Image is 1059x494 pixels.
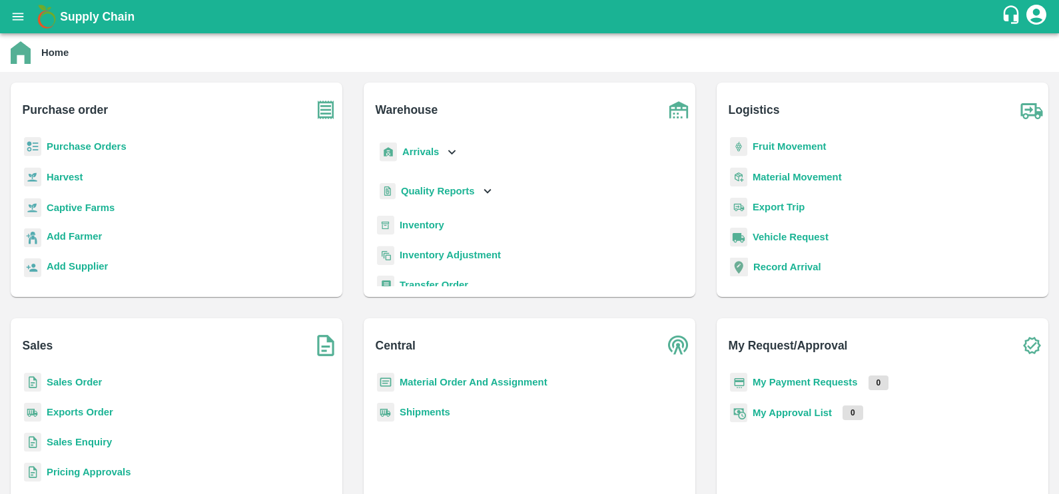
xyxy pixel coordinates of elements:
img: sales [24,463,41,482]
b: My Request/Approval [729,336,848,355]
img: vehicle [730,228,747,247]
a: Vehicle Request [753,232,829,242]
b: Add Farmer [47,231,102,242]
img: logo [33,3,60,30]
div: Quality Reports [377,178,495,205]
img: inventory [377,246,394,265]
b: Purchase order [23,101,108,119]
p: 0 [843,405,863,420]
img: home [11,41,31,64]
a: Add Farmer [47,229,102,247]
img: sales [24,373,41,392]
b: Central [376,336,416,355]
img: approval [730,403,747,423]
div: account of current user [1024,3,1048,31]
img: truck [1015,93,1048,126]
img: reciept [24,137,41,156]
img: purchase [309,93,342,126]
img: whTransfer [377,276,394,295]
a: Inventory [400,220,444,230]
b: Quality Reports [401,186,475,196]
img: sales [24,433,41,452]
img: supplier [24,258,41,278]
a: Pricing Approvals [47,467,131,477]
img: farmer [24,228,41,248]
img: warehouse [662,93,695,126]
p: 0 [869,375,889,390]
button: open drawer [3,1,33,32]
a: Sales Enquiry [47,437,112,447]
img: harvest [24,198,41,218]
a: My Approval List [753,407,832,418]
b: Arrivals [402,146,439,157]
img: fruit [730,137,747,156]
img: recordArrival [730,258,748,276]
b: Home [41,47,69,58]
a: Supply Chain [60,7,1001,26]
a: Captive Farms [47,202,115,213]
img: delivery [730,198,747,217]
img: soSales [309,329,342,362]
a: Add Supplier [47,259,108,277]
img: whArrival [380,142,397,162]
a: Inventory Adjustment [400,250,501,260]
a: Shipments [400,407,450,417]
img: shipments [377,403,394,422]
a: Record Arrival [753,262,821,272]
a: Material Order And Assignment [400,377,547,387]
a: Fruit Movement [753,141,827,152]
a: Transfer Order [400,280,468,290]
b: Logistics [729,101,780,119]
img: material [730,167,747,187]
a: Exports Order [47,407,113,417]
a: Purchase Orders [47,141,127,152]
a: Harvest [47,172,83,182]
img: central [662,329,695,362]
img: whInventory [377,216,394,235]
img: shipments [24,403,41,422]
img: centralMaterial [377,373,394,392]
a: Material Movement [753,172,842,182]
div: customer-support [1001,5,1024,29]
img: harvest [24,167,41,187]
a: Export Trip [753,202,805,212]
img: payment [730,373,747,392]
div: Arrivals [377,137,460,167]
b: Warehouse [376,101,438,119]
img: check [1015,329,1048,362]
a: My Payment Requests [753,377,858,387]
b: Sales [23,336,53,355]
img: qualityReport [380,183,396,200]
a: Sales Order [47,377,102,387]
b: Add Supplier [47,261,108,272]
b: Supply Chain [60,10,135,23]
